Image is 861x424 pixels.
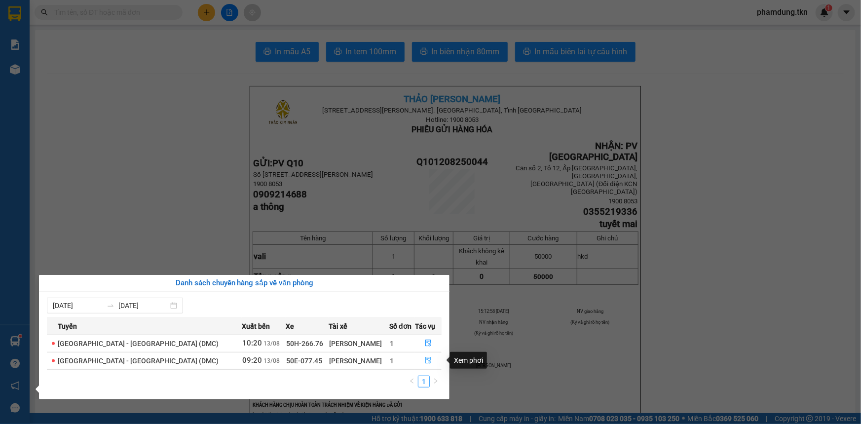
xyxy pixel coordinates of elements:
[58,321,77,332] span: Tuyến
[418,376,430,387] li: 1
[406,376,418,387] button: left
[107,302,114,309] span: to
[329,321,347,332] span: Tài xế
[425,357,432,365] span: file-done
[107,302,114,309] span: swap-right
[47,277,442,289] div: Danh sách chuyến hàng sắp về văn phòng
[242,321,270,332] span: Xuất bến
[286,357,322,365] span: 50E-077.45
[389,321,412,332] span: Số đơn
[58,357,219,365] span: [GEOGRAPHIC_DATA] - [GEOGRAPHIC_DATA] (DMC)
[390,357,394,365] span: 1
[329,338,389,349] div: [PERSON_NAME]
[118,300,168,311] input: Đến ngày
[418,376,429,387] a: 1
[286,340,323,347] span: 50H-266.76
[329,355,389,366] div: [PERSON_NAME]
[242,339,262,347] span: 10:20
[430,376,442,387] li: Next Page
[415,336,441,351] button: file-done
[406,376,418,387] li: Previous Page
[415,321,435,332] span: Tác vụ
[433,378,439,384] span: right
[450,352,487,369] div: Xem phơi
[263,340,280,347] span: 13/08
[286,321,294,332] span: Xe
[425,340,432,347] span: file-done
[409,378,415,384] span: left
[415,353,441,369] button: file-done
[430,376,442,387] button: right
[53,300,103,311] input: Từ ngày
[263,357,280,364] span: 13/08
[58,340,219,347] span: [GEOGRAPHIC_DATA] - [GEOGRAPHIC_DATA] (DMC)
[390,340,394,347] span: 1
[242,356,262,365] span: 09:20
